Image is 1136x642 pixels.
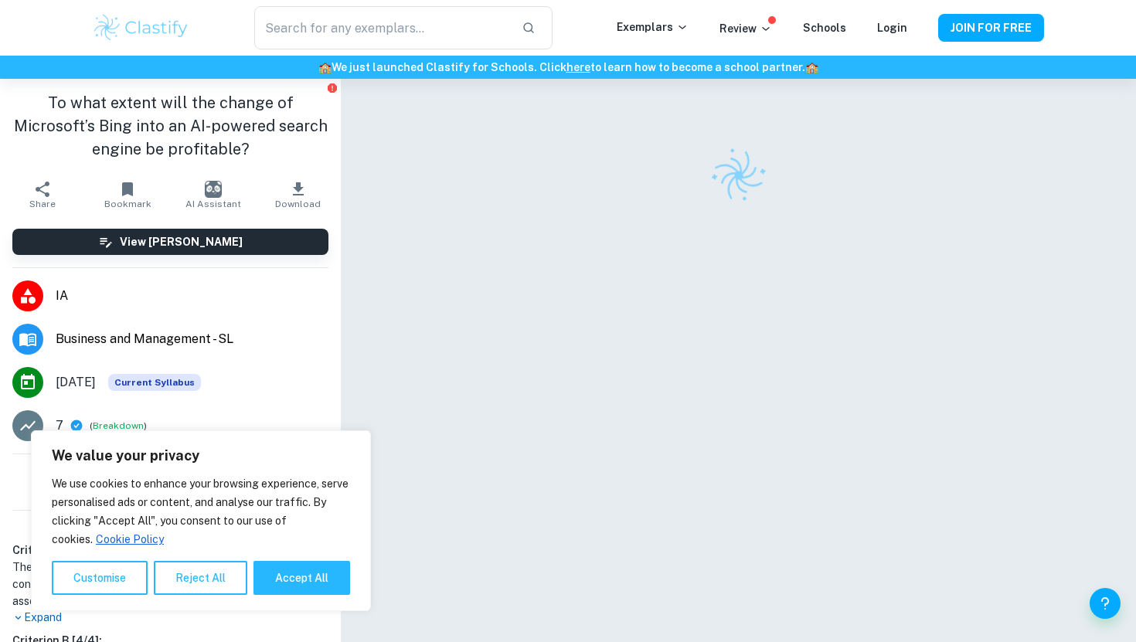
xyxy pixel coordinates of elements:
[120,233,243,250] h6: View [PERSON_NAME]
[701,138,776,212] img: Clastify logo
[93,419,144,433] button: Breakdown
[938,14,1044,42] button: JOIN FOR FREE
[56,330,328,348] span: Business and Management - SL
[52,561,148,595] button: Customise
[6,517,335,535] h6: Examiner's summary
[154,561,247,595] button: Reject All
[90,419,147,433] span: ( )
[52,447,350,465] p: We value your privacy
[326,82,338,93] button: Report issue
[12,559,328,610] h1: The student demonstrates a clear understanding of the key concept of change, as it is explored th...
[3,59,1133,76] h6: We just launched Clastify for Schools. Click to learn how to become a school partner.
[566,61,590,73] a: here
[1090,588,1121,619] button: Help and Feedback
[803,22,846,34] a: Schools
[275,199,321,209] span: Download
[171,173,256,216] button: AI Assistant
[254,6,509,49] input: Search for any exemplars...
[185,199,241,209] span: AI Assistant
[31,430,371,611] div: We value your privacy
[253,561,350,595] button: Accept All
[92,12,190,43] img: Clastify logo
[256,173,341,216] button: Download
[56,287,328,305] span: IA
[12,229,328,255] button: View [PERSON_NAME]
[205,181,222,198] img: AI Assistant
[805,61,818,73] span: 🏫
[108,374,201,391] div: This exemplar is based on the current syllabus. Feel free to refer to it for inspiration/ideas wh...
[85,173,170,216] button: Bookmark
[52,474,350,549] p: We use cookies to enhance your browsing experience, serve personalised ads or content, and analys...
[104,199,151,209] span: Bookmark
[877,22,907,34] a: Login
[719,20,772,37] p: Review
[56,373,96,392] span: [DATE]
[12,91,328,161] h1: To what extent will the change of Microsoft’s Bing into an AI-powered search engine be profitable?
[617,19,689,36] p: Exemplars
[95,532,165,546] a: Cookie Policy
[29,199,56,209] span: Share
[12,610,328,626] p: Expand
[318,61,332,73] span: 🏫
[56,416,63,435] p: 7
[12,542,328,559] h6: Criterion A [ 5 / 5 ]:
[108,374,201,391] span: Current Syllabus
